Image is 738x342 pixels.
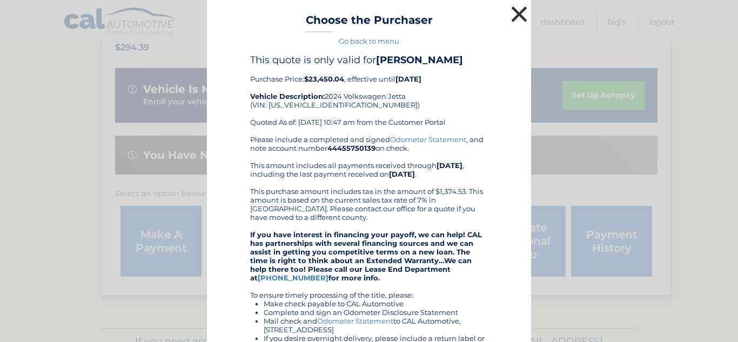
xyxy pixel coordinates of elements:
b: $23,450.04 [304,75,344,83]
a: Go back to menu [339,37,399,45]
div: Purchase Price: , effective until 2024 Volkswagen Jetta (VIN: [US_VEHICLE_IDENTIFICATION_NUMBER])... [250,54,488,135]
strong: If you have interest in financing your payoff, we can help! CAL has partnerships with several fin... [250,230,482,282]
b: 44455750139 [327,144,375,152]
li: Mail check and to CAL Automotive, [STREET_ADDRESS] [264,317,488,334]
b: [DATE] [389,170,415,178]
button: × [508,3,530,25]
a: Odometer Statement [317,317,393,325]
a: [PHONE_NUMBER] [258,273,328,282]
b: [PERSON_NAME] [376,54,463,66]
strong: Vehicle Description: [250,92,325,100]
h4: This quote is only valid for [250,54,488,66]
li: Make check payable to CAL Automotive [264,299,488,308]
a: Odometer Statement [390,135,466,144]
b: [DATE] [395,75,421,83]
li: Complete and sign an Odometer Disclosure Statement [264,308,488,317]
b: [DATE] [437,161,462,170]
h3: Choose the Purchaser [306,14,433,32]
